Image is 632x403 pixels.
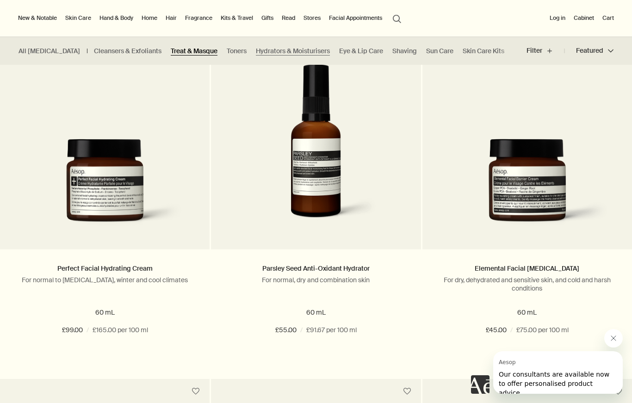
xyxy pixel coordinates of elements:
[140,12,159,24] a: Home
[436,139,618,236] img: Elemental Facial Barrier Cream in amber glass jar
[280,12,297,24] a: Read
[471,329,623,394] div: Aesop says "Our consultants are available now to offer personalised product advice.". Open messag...
[183,12,214,24] a: Fragrance
[399,383,415,400] button: Save to cabinet
[548,12,567,24] button: Log in
[14,139,196,236] img: Perfect Facial Hydrating Cream in amber glass jar
[389,9,405,27] button: Open search
[227,47,247,56] a: Toners
[225,276,407,284] p: For normal, dry and combination skin
[572,12,596,24] a: Cabinet
[300,325,303,336] span: /
[604,329,623,347] iframe: Close message from Aesop
[527,40,564,62] button: Filter
[57,264,153,273] a: Perfect Facial Hydrating Cream
[98,12,135,24] a: Hand & Body
[164,12,179,24] a: Hair
[256,47,330,56] a: Hydrators & Moisturisers
[475,264,579,273] a: Elemental Facial [MEDICAL_DATA]
[260,12,275,24] a: Gifts
[306,325,357,336] span: £91.67 per 100 ml
[228,64,403,236] img: Parsley Seed Anti-Oxidant Hydrator with pump
[211,64,421,249] a: Parsley Seed Anti-Oxidant Hydrator with pump
[436,276,618,292] p: For dry, dehydrated and sensitive skin, and cold and harsh conditions
[422,64,632,249] a: Elemental Facial Barrier Cream in amber glass jar
[486,325,507,336] span: £45.00
[601,12,616,24] button: Cart
[463,47,504,56] a: Skin Care Kits
[14,276,196,284] p: For normal to [MEDICAL_DATA], winter and cool climates
[187,383,204,400] button: Save to cabinet
[392,47,417,56] a: Shaving
[564,40,613,62] button: Featured
[426,47,453,56] a: Sun Care
[493,351,623,394] iframe: Message from Aesop
[302,12,322,24] button: Stores
[93,325,148,336] span: £165.00 per 100 ml
[94,47,161,56] a: Cleansers & Exfoliants
[339,47,383,56] a: Eye & Lip Care
[471,375,489,394] iframe: no content
[275,325,297,336] span: £55.00
[62,325,83,336] span: £99.00
[219,12,255,24] a: Kits & Travel
[171,47,217,56] a: Treat & Masque
[510,325,513,336] span: /
[262,264,370,273] a: Parsley Seed Anti-Oxidant Hydrator
[87,325,89,336] span: /
[6,19,116,45] span: Our consultants are available now to offer personalised product advice.
[516,325,569,336] span: £75.00 per 100 ml
[63,12,93,24] a: Skin Care
[327,12,384,24] a: Facial Appointments
[16,12,59,24] button: New & Notable
[19,47,80,56] a: All [MEDICAL_DATA]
